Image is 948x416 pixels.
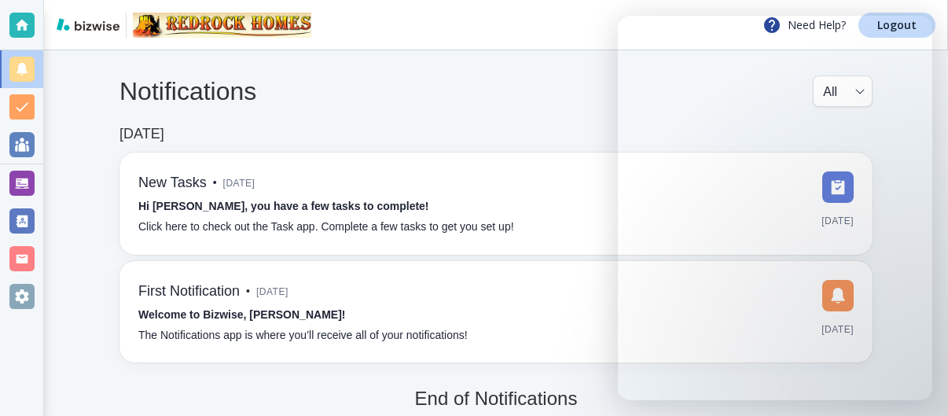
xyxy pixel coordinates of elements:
a: First Notification•[DATE]Welcome to Bizwise, [PERSON_NAME]!The Notifications app is where you’ll ... [119,261,873,363]
p: The Notifications app is where you’ll receive all of your notifications! [138,327,468,344]
strong: Hi [PERSON_NAME], you have a few tasks to complete! [138,200,429,212]
h6: First Notification [138,283,240,300]
span: [DATE] [223,171,255,195]
h6: New Tasks [138,175,207,192]
h4: Notifications [119,76,256,106]
a: New Tasks•[DATE]Hi [PERSON_NAME], you have a few tasks to complete!Click here to check out the Ta... [119,153,873,255]
strong: Welcome to Bizwise, [PERSON_NAME]! [138,308,345,321]
h6: [DATE] [119,126,164,143]
a: Logout [858,13,935,38]
p: • [213,175,217,192]
img: Redrock Homes, Inc [133,13,311,38]
img: bizwise [57,18,119,31]
p: Click here to check out the Task app. Complete a few tasks to get you set up! [138,219,514,236]
h5: End of Notifications [415,388,578,410]
p: • [246,283,250,300]
span: [DATE] [256,280,288,304]
iframe: Intercom live chat [618,16,932,400]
